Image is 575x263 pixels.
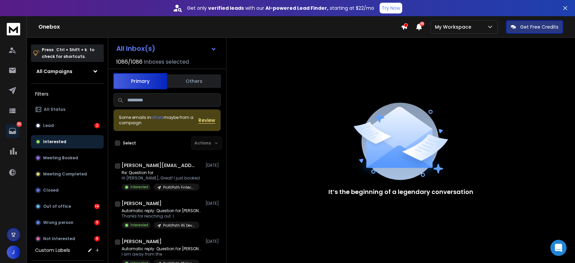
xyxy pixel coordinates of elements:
[31,135,104,149] button: Interested
[43,171,87,177] p: Meeting Completed
[31,232,104,245] button: Not Interested6
[123,140,136,146] label: Select
[380,3,402,13] button: Try Now
[122,246,202,252] p: Automatic reply: Question for [PERSON_NAME]
[55,46,88,54] span: Ctrl + Shift + k
[144,58,189,66] h3: Inboxes selected
[31,151,104,165] button: Meeting Booked
[167,74,221,89] button: Others
[31,167,104,181] button: Meeting Completed
[163,185,195,190] p: ProfitPath Fintech pitchbook (Financing clone)
[31,184,104,197] button: Closed
[420,22,424,26] span: 50
[111,42,222,55] button: All Inbox(s)
[122,238,162,245] h1: [PERSON_NAME]
[7,23,20,35] img: logo
[17,122,22,127] p: 30
[208,5,244,11] strong: verified leads
[44,107,65,112] p: All Status
[94,236,100,241] div: 6
[31,216,104,229] button: Wrong person9
[122,170,200,175] p: Re: Question for
[520,24,558,30] p: Get Free Credits
[43,155,78,161] p: Meeting Booked
[550,240,567,256] div: Open Intercom Messenger
[382,5,400,11] p: Try Now
[31,119,104,132] button: Lead2
[43,236,75,241] p: Not Interested
[36,68,72,75] h1: All Campaigns
[94,123,100,128] div: 2
[130,185,148,190] p: Interested
[43,204,71,209] p: Out of office
[122,213,202,219] p: Thanks for reaching out. I
[7,245,20,259] button: J
[328,187,473,197] p: It’s the beginning of a legendary conversation
[506,20,563,34] button: Get Free Credits
[435,24,474,30] p: My Workspace
[6,124,19,138] a: 30
[205,201,221,206] p: [DATE]
[122,162,196,169] h1: [PERSON_NAME][EMAIL_ADDRESS][DOMAIN_NAME]
[43,188,59,193] p: Closed
[151,114,164,120] span: others
[35,247,70,254] h3: Custom Labels
[116,58,142,66] span: 1086 / 1086
[116,45,155,52] h1: All Inbox(s)
[31,103,104,116] button: All Status
[113,73,167,89] button: Primary
[42,46,94,60] p: Press to check for shortcuts.
[94,204,100,209] div: 14
[265,5,328,11] strong: AI-powered Lead Finder,
[198,117,215,124] button: Review
[31,89,104,99] h3: Filters
[163,223,195,228] p: ProfitPath RE Developer
[130,223,148,228] p: Interested
[31,65,104,78] button: All Campaigns
[205,163,221,168] p: [DATE]
[31,200,104,213] button: Out of office14
[43,123,54,128] p: Lead
[205,239,221,244] p: [DATE]
[187,5,374,11] p: Get only with our starting at $22/mo
[122,252,202,257] p: I am away from the
[122,200,162,207] h1: [PERSON_NAME]
[94,220,100,225] div: 9
[43,139,66,144] p: Interested
[122,208,202,213] p: Automatic reply: Question for [PERSON_NAME]
[119,115,198,126] div: Some emails in maybe from a campaign
[43,220,73,225] p: Wrong person
[122,175,200,181] p: Hi [PERSON_NAME], Great! I just booked
[38,23,401,31] h1: Onebox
